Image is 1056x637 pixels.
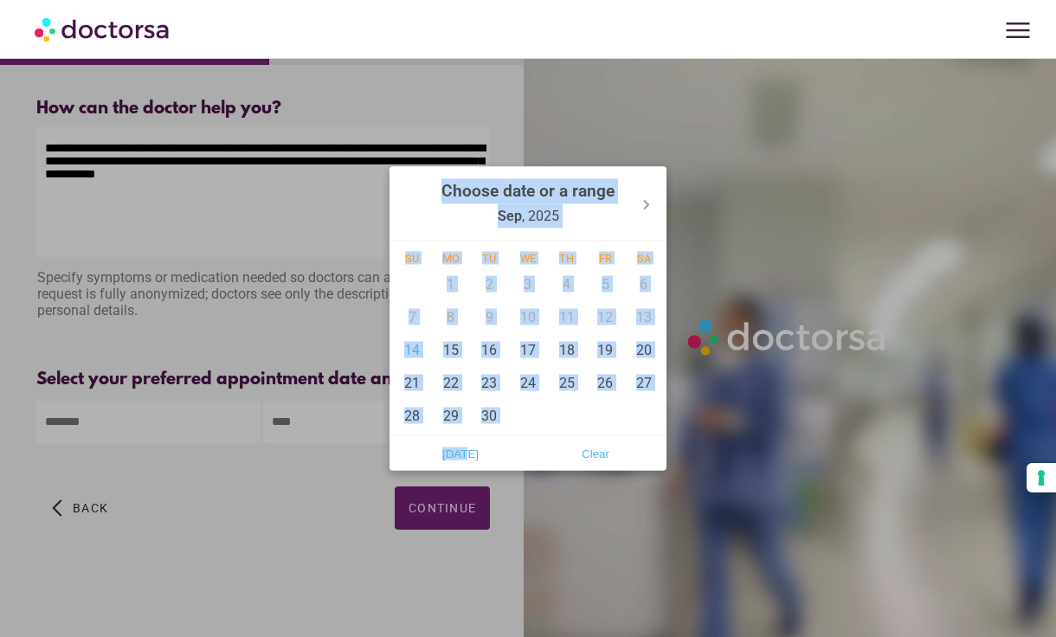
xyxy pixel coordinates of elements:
[547,252,586,265] div: Th
[432,300,471,333] div: 8
[470,300,509,333] div: 9
[35,10,171,48] img: Doctorsa.com
[509,252,548,265] div: We
[586,333,625,366] div: 19
[624,300,663,333] div: 13
[432,252,471,265] div: Mo
[393,252,432,265] div: Su
[624,366,663,399] div: 27
[393,366,432,399] div: 21
[393,399,432,432] div: 28
[586,252,625,265] div: Fr
[586,366,625,399] div: 26
[432,366,471,399] div: 22
[586,300,625,333] div: 12
[441,171,615,237] div: , 2025
[547,267,586,300] div: 4
[432,399,471,432] div: 29
[470,252,509,265] div: Tu
[624,267,663,300] div: 6
[398,441,523,466] span: [DATE]
[547,333,586,366] div: 18
[393,440,528,467] button: [DATE]
[432,267,471,300] div: 1
[509,333,548,366] div: 17
[498,208,522,224] strong: Sep
[393,333,432,366] div: 14
[533,441,658,466] span: Clear
[470,366,509,399] div: 23
[441,181,615,201] strong: Choose date or a range
[547,300,586,333] div: 11
[624,333,663,366] div: 20
[528,440,663,467] button: Clear
[470,333,509,366] div: 16
[393,300,432,333] div: 7
[509,366,548,399] div: 24
[470,399,509,432] div: 30
[509,267,548,300] div: 3
[470,267,509,300] div: 2
[1027,463,1056,492] button: Your consent preferences for tracking technologies
[509,300,548,333] div: 10
[1001,14,1034,47] span: menu
[586,267,625,300] div: 5
[432,333,471,366] div: 15
[624,252,663,265] div: Sa
[547,366,586,399] div: 25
